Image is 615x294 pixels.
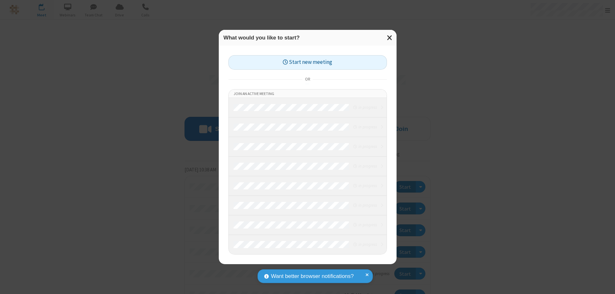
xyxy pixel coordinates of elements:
[229,90,387,98] li: Join an active meeting
[383,30,397,46] button: Close modal
[302,75,313,84] span: or
[353,222,377,228] em: in progress
[353,183,377,189] em: in progress
[353,124,377,130] em: in progress
[353,104,377,110] em: in progress
[224,35,392,41] h3: What would you like to start?
[271,272,354,281] span: Want better browser notifications?
[353,202,377,208] em: in progress
[228,55,387,70] button: Start new meeting
[353,241,377,247] em: in progress
[353,143,377,150] em: in progress
[353,163,377,169] em: in progress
